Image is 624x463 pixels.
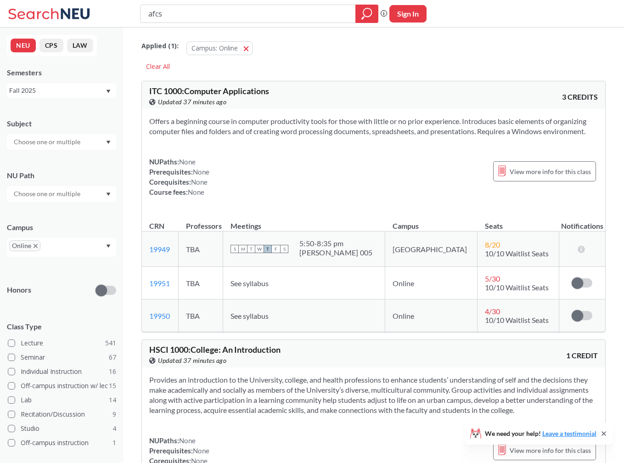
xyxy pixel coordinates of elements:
div: Clear All [141,60,174,73]
span: OnlineX to remove pill [9,240,40,251]
span: HSCI 1000 : College: An Introduction [149,344,281,355]
span: 67 [109,352,116,362]
td: TBA [179,299,223,332]
a: 19950 [149,311,170,320]
svg: Dropdown arrow [106,192,111,196]
div: [PERSON_NAME] 005 [299,248,372,257]
button: LAW [67,39,93,52]
span: 16 [109,367,116,377]
svg: Dropdown arrow [106,244,111,248]
span: View more info for this class [510,445,591,456]
section: Offers a beginning course in computer productivity tools for those with little or no prior experi... [149,116,598,136]
label: Lab [8,394,116,406]
span: 1 [112,438,116,448]
div: Campus [7,222,116,232]
label: Recitation/Discussion [8,408,116,420]
span: T [264,245,272,253]
span: M [239,245,247,253]
th: Campus [385,212,478,231]
label: Seminar [8,351,116,363]
span: 4 [112,423,116,434]
div: Fall 2025Dropdown arrow [7,83,116,98]
label: Studio [8,423,116,435]
td: [GEOGRAPHIC_DATA] [385,231,478,267]
th: Meetings [223,212,385,231]
span: None [191,178,208,186]
span: See syllabus [230,279,269,288]
span: We need your help! [485,430,596,437]
span: 15 [109,381,116,391]
button: Campus: Online [186,41,253,55]
div: Dropdown arrow [7,186,116,202]
span: None [193,168,209,176]
input: Choose one or multiple [9,136,86,147]
button: Sign In [389,5,427,23]
th: Notifications [559,212,605,231]
div: NUPaths: Prerequisites: Corequisites: Course fees: [149,157,209,197]
div: Semesters [7,68,116,78]
div: magnifying glass [355,5,378,23]
a: Leave a testimonial [542,429,596,437]
span: ITC 1000 : Computer Applications [149,86,269,96]
td: TBA [179,231,223,267]
span: 5 / 30 [485,274,500,283]
span: 9 [112,409,116,419]
a: 19949 [149,245,170,254]
svg: magnifying glass [361,7,372,20]
span: Updated 37 minutes ago [158,97,226,107]
span: S [230,245,239,253]
span: 4 / 30 [485,307,500,316]
span: 10/10 Waitlist Seats [485,249,549,258]
label: Off-campus instruction w/ lec [8,380,116,392]
span: T [247,245,255,253]
span: None [179,436,196,445]
span: 1 CREDIT [566,350,598,361]
input: Choose one or multiple [9,188,86,199]
span: 541 [105,338,116,348]
section: Provides an introduction to the University, college, and health professions to enhance students’ ... [149,375,598,415]
span: None [179,158,196,166]
div: CRN [149,221,164,231]
span: None [193,446,209,455]
span: 10/10 Waitlist Seats [485,283,549,292]
span: Class Type [7,322,116,332]
td: TBA [179,267,223,299]
label: Individual Instruction [8,366,116,378]
span: 10/10 Waitlist Seats [485,316,549,324]
a: 19951 [149,279,170,288]
div: Fall 2025 [9,85,105,96]
span: Updated 37 minutes ago [158,356,226,366]
label: Off-campus instruction [8,437,116,449]
span: None [188,188,204,196]
td: Online [385,299,478,332]
button: CPS [39,39,63,52]
div: OnlineX to remove pillDropdown arrow [7,238,116,257]
th: Professors [179,212,223,231]
input: Class, professor, course number, "phrase" [147,6,349,22]
span: Applied ( 1 ): [141,41,179,51]
span: See syllabus [230,311,269,320]
span: View more info for this class [510,166,591,177]
span: F [272,245,280,253]
span: W [255,245,264,253]
span: 14 [109,395,116,405]
span: S [280,245,288,253]
th: Seats [478,212,559,231]
svg: X to remove pill [34,244,38,248]
span: 8 / 20 [485,240,500,249]
div: Dropdown arrow [7,134,116,150]
svg: Dropdown arrow [106,90,111,93]
div: NU Path [7,170,116,181]
label: Lecture [8,337,116,349]
button: NEU [11,39,36,52]
p: Honors [7,285,31,295]
svg: Dropdown arrow [106,141,111,144]
td: Online [385,267,478,299]
div: 5:50 - 8:35 pm [299,239,372,248]
div: Subject [7,119,116,129]
span: 3 CREDITS [562,92,598,102]
span: Campus: Online [191,44,238,52]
